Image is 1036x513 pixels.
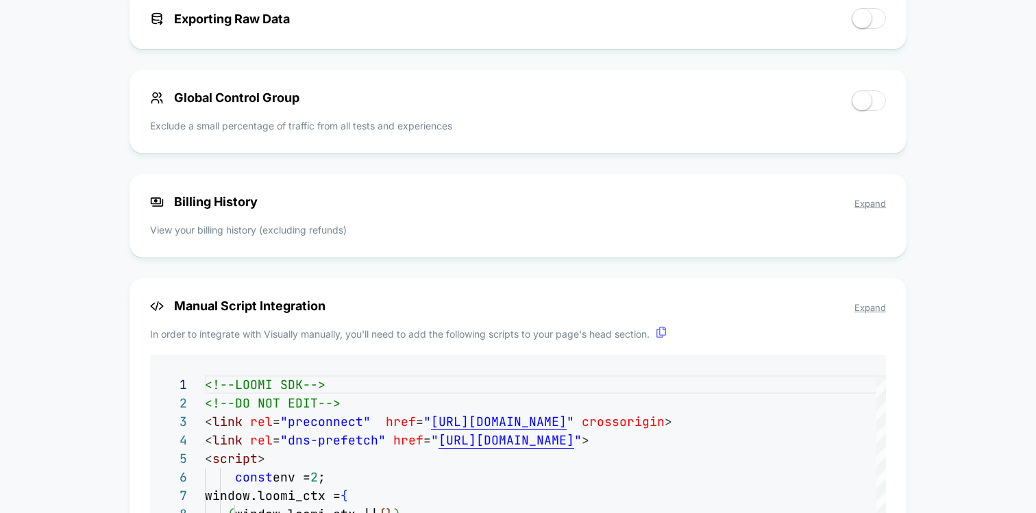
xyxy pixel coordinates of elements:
[854,302,886,313] span: Expand
[854,198,886,209] span: Expand
[150,90,299,105] span: Global Control Group
[150,118,452,133] p: Exclude a small percentage of traffic from all tests and experiences
[150,299,886,313] span: Manual Script Integration
[150,195,886,209] span: Billing History
[150,327,886,341] p: In order to integrate with Visually manually, you'll need to add the following scripts to your pa...
[150,12,290,26] span: Exporting Raw Data
[150,223,886,237] p: View your billing history (excluding refunds)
